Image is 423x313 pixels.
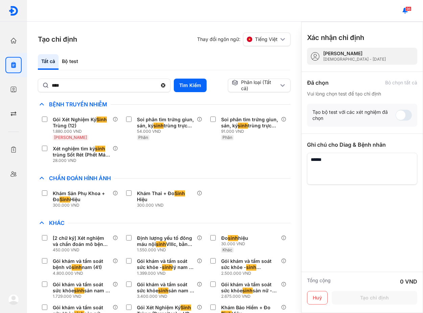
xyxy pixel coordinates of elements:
div: 0 VND [400,277,417,286]
span: sinh [158,288,168,294]
div: 300.000 VND [53,203,113,208]
div: Gói khám và tầm soát sức khỏe - lý nam - Cơ bản (14) [137,258,194,270]
div: Soi phân tìm trứng giun, sán, ký trùng trực tiếp [137,117,194,129]
span: Sinh [174,190,185,196]
div: Gói khám và tầm soát sức khỏe - [PERSON_NAME] (22) [221,258,278,270]
div: 30.000 VND [221,241,251,247]
div: Xét nghiệm tìm ký trùng Sốt Rét (Phết Máu Ngoại Biên) [53,146,110,158]
div: Thay đổi ngôn ngữ: [197,33,290,46]
button: Tạo chỉ định [332,291,417,305]
div: Gói khám và tầm soát sức khỏe sản nam - Cơ bản (15) [53,281,110,294]
div: Đã chọn [307,79,329,87]
span: Khác [222,247,232,252]
span: Sinh [60,196,70,203]
div: 2.500.000 VND [221,271,281,276]
div: [2 chữ ký] Xét nghiệm và chẩn đoán mô bệnh học thiết ([MEDICAL_DATA]) (<0.5cm) [53,235,110,247]
div: Gói khám và tầm soát bệnh vô nam (41) [53,258,110,270]
span: sinh [95,146,105,152]
span: sinh [72,264,82,270]
div: Bộ test [58,54,81,70]
span: sinh [238,123,248,129]
div: Đo hiệu [221,235,248,241]
div: 2.675.000 VND [221,294,281,299]
span: sinh [74,288,84,294]
div: 91.000 VND [221,129,281,134]
span: sinh [246,264,256,270]
div: Ghi chú cho Diag & Bệnh nhân [307,141,417,149]
span: Khác [46,220,68,226]
span: Sinh [96,117,107,123]
div: Gói khám và tầm soát sức khỏe sản nữ - Cơ bản (12) [221,281,278,294]
div: Khám Sản Phụ Khoa + Đo Hiệu [53,190,110,203]
button: Tìm Kiếm [174,79,207,92]
img: logo [8,294,19,305]
div: Gói Xét Nghiệm Ký Trùng (12) [53,117,110,129]
div: 28.000 VND [53,158,113,163]
div: Phân loại (Tất cả) [232,79,279,91]
span: sinh [162,264,172,270]
div: 1.399.000 VND [137,271,197,276]
span: Sinh [181,305,191,311]
div: 54.000 VND [137,129,197,134]
div: 4.800.000 VND [53,271,113,276]
div: Tạo bộ test với các xét nghiệm đã chọn [312,109,396,121]
span: sinh [242,288,253,294]
div: 450.000 VND [53,247,113,253]
button: Huỷ [307,291,328,305]
div: 1.880.000 VND [53,129,113,134]
span: Phân [222,135,232,140]
div: [DEMOGRAPHIC_DATA] - [DATE] [323,57,386,62]
div: Khám Thai + Đo Hiệu [137,190,194,203]
div: Gói khám và tầm soát sức khỏe sản nam - Nâng cao (21) [137,281,194,294]
span: 96 [405,6,412,11]
div: 300.000 VND [137,203,197,208]
h3: Xác nhận chỉ định [307,33,364,42]
div: Soi phân tìm trứng giun, sán, ký trùng trực tiếp, tập trung [221,117,278,129]
h3: Tạo chỉ định [38,35,77,44]
span: sinh [228,235,238,241]
div: 1.729.000 VND [53,294,113,299]
div: [PERSON_NAME] [323,50,386,57]
span: sinh [154,123,164,129]
div: 3.400.000 VND [137,294,197,299]
div: Tổng cộng [307,277,331,286]
div: Định lượng yếu tố đông máu nội VIIIc, bằng máy tự động ** [137,235,194,247]
div: Vui lòng chọn test để tạo chỉ định [307,91,417,97]
span: Tiếng Việt [255,36,278,42]
div: Bỏ chọn tất cả [385,80,417,86]
span: Chẩn Đoán Hình Ảnh [46,175,114,182]
span: [PERSON_NAME] [54,135,87,140]
span: Phân [138,135,148,140]
div: Tất cả [38,54,58,70]
span: sinh [156,241,166,247]
img: logo [8,6,19,16]
span: Bệnh Truyền Nhiễm [46,101,111,108]
div: 1.550.000 VND [137,247,197,253]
